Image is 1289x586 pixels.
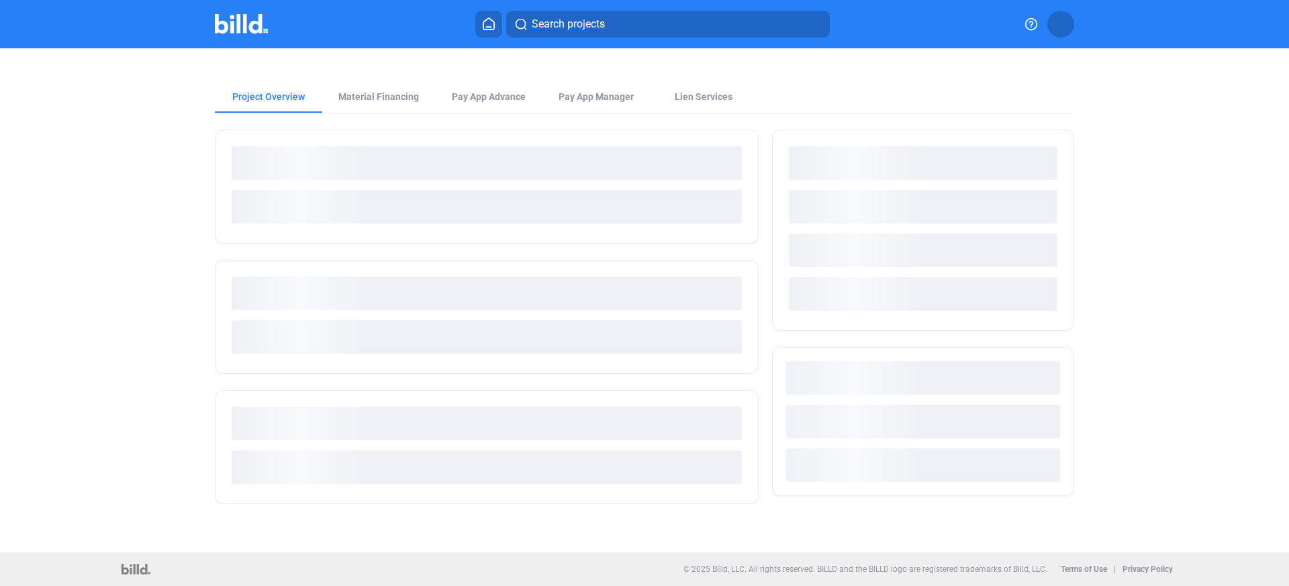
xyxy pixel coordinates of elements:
img: logo [122,564,150,575]
div: loading [789,277,1057,311]
div: loading [789,234,1057,267]
span: Search projects [532,16,605,32]
div: loading [789,190,1057,224]
b: Terms of Use [1061,565,1107,574]
div: loading [232,320,742,354]
button: Search projects [506,11,830,38]
div: loading [789,146,1057,180]
div: loading [232,450,742,484]
div: loading [232,190,742,224]
div: loading [232,277,742,310]
div: Material Financing [338,90,419,103]
div: Pay App Advance [452,90,526,103]
p: © 2025 Billd, LLC. All rights reserved. BILLD and the BILLD logo are registered trademarks of Bil... [683,565,1047,574]
img: Billd Company Logo [215,14,268,34]
b: Privacy Policy [1123,565,1173,574]
div: loading [786,361,1060,395]
div: Lien Services [675,90,732,103]
span: Pay App Manager [559,90,634,103]
div: loading [232,407,742,440]
div: loading [786,448,1060,482]
div: Project Overview [232,90,305,103]
div: loading [786,405,1060,438]
p: | [1114,565,1116,574]
div: loading [232,146,742,180]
